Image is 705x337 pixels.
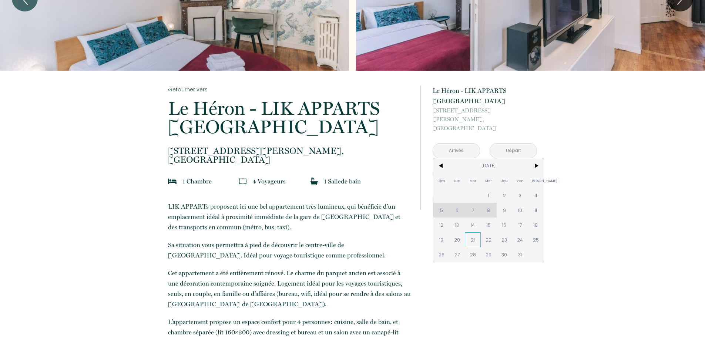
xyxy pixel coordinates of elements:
[490,144,537,158] input: Départ
[168,201,411,232] p: LIK APPARTs proposent ici une bel appartement très lumineux, qui bénéficie d’un emplacement idéal...
[433,218,449,232] span: 12
[433,173,449,188] span: Dim
[465,247,481,262] span: 28
[252,176,286,186] p: 4 Voyageur
[239,178,246,185] img: guests
[481,188,497,203] span: 1
[433,106,537,124] span: [STREET_ADDRESS][PERSON_NAME],
[512,188,528,203] span: 3
[182,176,212,186] p: 1 Chambre
[324,176,361,186] p: 1 Salle de bain
[512,173,528,188] span: Ven
[481,218,497,232] span: 15
[449,173,465,188] span: Lun
[168,146,411,155] span: [STREET_ADDRESS][PERSON_NAME],
[433,247,449,262] span: 26
[465,232,481,247] span: 21
[497,218,513,232] span: 16
[433,85,537,106] p: Le Héron - LIK APPARTS [GEOGRAPHIC_DATA]
[497,188,513,203] span: 2
[528,158,544,173] span: >
[528,218,544,232] span: 18
[168,240,411,260] p: Sa situation vous permettra à pied de découvrir le centre-ville de [GEOGRAPHIC_DATA]. Idéal pour ...
[497,203,513,218] span: 9
[512,218,528,232] span: 17
[449,218,465,232] span: 13
[465,218,481,232] span: 14
[168,146,411,164] p: [GEOGRAPHIC_DATA]
[449,247,465,262] span: 27
[449,158,528,173] span: [DATE]
[528,203,544,218] span: 11
[481,247,497,262] span: 29
[449,232,465,247] span: 20
[465,173,481,188] span: Mar
[433,232,449,247] span: 19
[512,203,528,218] span: 10
[528,173,544,188] span: [PERSON_NAME]
[497,247,513,262] span: 30
[433,190,537,210] button: Réserver
[528,188,544,203] span: 4
[497,173,513,188] span: Jeu
[481,232,497,247] span: 22
[168,99,411,136] p: Le Héron - LIK APPARTS [GEOGRAPHIC_DATA]
[168,85,411,94] a: Retourner vers
[433,106,537,133] p: [GEOGRAPHIC_DATA]
[512,232,528,247] span: 24
[283,178,286,185] span: s
[481,173,497,188] span: Mer
[168,268,411,309] p: Cet appartement a été entièrement rénové. Le charme du parquet ancien est associé à une décoratio...
[512,247,528,262] span: 31
[433,144,480,158] input: Arrivée
[528,232,544,247] span: 25
[497,232,513,247] span: 23
[433,158,449,173] span: <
